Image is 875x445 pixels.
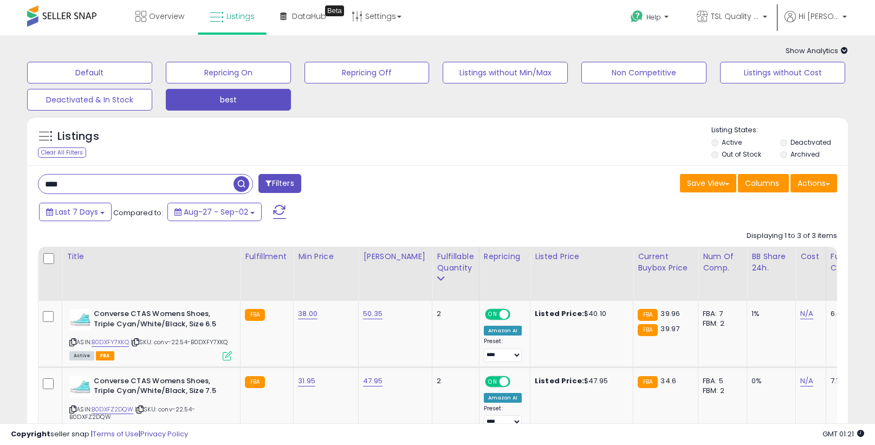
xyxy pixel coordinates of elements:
[486,310,500,319] span: ON
[167,203,262,221] button: Aug-27 - Sep-02
[711,125,848,136] p: Listing States:
[443,62,568,83] button: Listings without Min/Max
[622,2,679,35] a: Help
[722,138,742,147] label: Active
[822,429,864,439] span: 2025-09-14 01:21 GMT
[638,376,658,388] small: FBA
[57,129,99,144] h5: Listings
[720,62,845,83] button: Listings without Cost
[785,11,847,35] a: Hi [PERSON_NAME]
[27,89,152,111] button: Deactivated & In Stock
[486,377,500,386] span: ON
[166,62,291,83] button: Repricing On
[790,174,837,192] button: Actions
[363,308,383,319] a: 50.35
[799,11,839,22] span: Hi [PERSON_NAME]
[11,429,50,439] strong: Copyright
[93,429,139,439] a: Terms of Use
[800,308,813,319] a: N/A
[94,376,225,399] b: Converse CTAS Womens Shoes, Triple Cyan/White/Black, Size 7.5
[484,326,522,336] div: Amazon AI
[27,62,152,83] button: Default
[437,309,470,319] div: 2
[140,429,188,439] a: Privacy Policy
[680,174,736,192] button: Save View
[638,309,658,321] small: FBA
[69,309,91,331] img: 31DQa1tpcPL._SL40_.jpg
[660,324,679,334] span: 39.97
[363,251,427,262] div: [PERSON_NAME]
[258,174,301,193] button: Filters
[703,251,742,274] div: Num of Comp.
[245,376,265,388] small: FBA
[535,251,628,262] div: Listed Price
[69,376,91,398] img: 31DQa1tpcPL._SL40_.jpg
[535,308,584,319] b: Listed Price:
[96,351,114,360] span: FBA
[630,10,644,23] i: Get Help
[149,11,184,22] span: Overview
[304,62,430,83] button: Repricing Off
[747,231,837,241] div: Displaying 1 to 3 of 3 items
[113,208,163,218] span: Compared to:
[92,405,133,414] a: B0DXFZ2DQW
[484,405,522,429] div: Preset:
[703,309,738,319] div: FBA: 7
[55,207,98,217] span: Last 7 Days
[69,376,232,434] div: ASIN:
[245,309,265,321] small: FBA
[484,251,526,262] div: Repricing
[92,338,129,347] a: B0DXFY7XKQ
[703,376,738,386] div: FBA: 5
[703,319,738,328] div: FBM: 2
[508,310,526,319] span: OFF
[646,12,661,22] span: Help
[535,376,625,386] div: $47.95
[722,150,761,159] label: Out of Stock
[184,207,248,217] span: Aug-27 - Sep-02
[437,376,470,386] div: 2
[69,309,232,359] div: ASIN:
[703,386,738,396] div: FBM: 2
[638,324,658,336] small: FBA
[831,376,868,386] div: 7.16
[38,147,86,158] div: Clear All Filters
[831,309,868,319] div: 6.62
[660,376,676,386] span: 34.6
[800,376,813,386] a: N/A
[67,251,236,262] div: Title
[292,11,326,22] span: DataHub
[535,376,584,386] b: Listed Price:
[131,338,228,346] span: | SKU: conv-22.54-B0DXFY7XKQ
[581,62,707,83] button: Non Competitive
[226,11,255,22] span: Listings
[711,11,760,22] span: TSL Quality Products
[745,178,779,189] span: Columns
[484,393,522,403] div: Amazon AI
[786,46,848,56] span: Show Analytics
[751,376,787,386] div: 0%
[638,251,693,274] div: Current Buybox Price
[800,251,821,262] div: Cost
[298,308,317,319] a: 38.00
[69,351,94,360] span: All listings currently available for purchase on Amazon
[751,309,787,319] div: 1%
[94,309,225,332] b: Converse CTAS Womens Shoes, Triple Cyan/White/Black, Size 6.5
[11,429,188,440] div: seller snap | |
[39,203,112,221] button: Last 7 Days
[738,174,789,192] button: Columns
[363,376,383,386] a: 47.95
[751,251,791,274] div: BB Share 24h.
[484,338,522,362] div: Preset:
[298,376,315,386] a: 31.95
[245,251,289,262] div: Fulfillment
[831,251,872,274] div: Fulfillment Cost
[660,308,680,319] span: 39.96
[166,89,291,111] button: best
[790,138,831,147] label: Deactivated
[535,309,625,319] div: $40.10
[790,150,820,159] label: Archived
[298,251,354,262] div: Min Price
[437,251,474,274] div: Fulfillable Quantity
[325,5,344,16] div: Tooltip anchor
